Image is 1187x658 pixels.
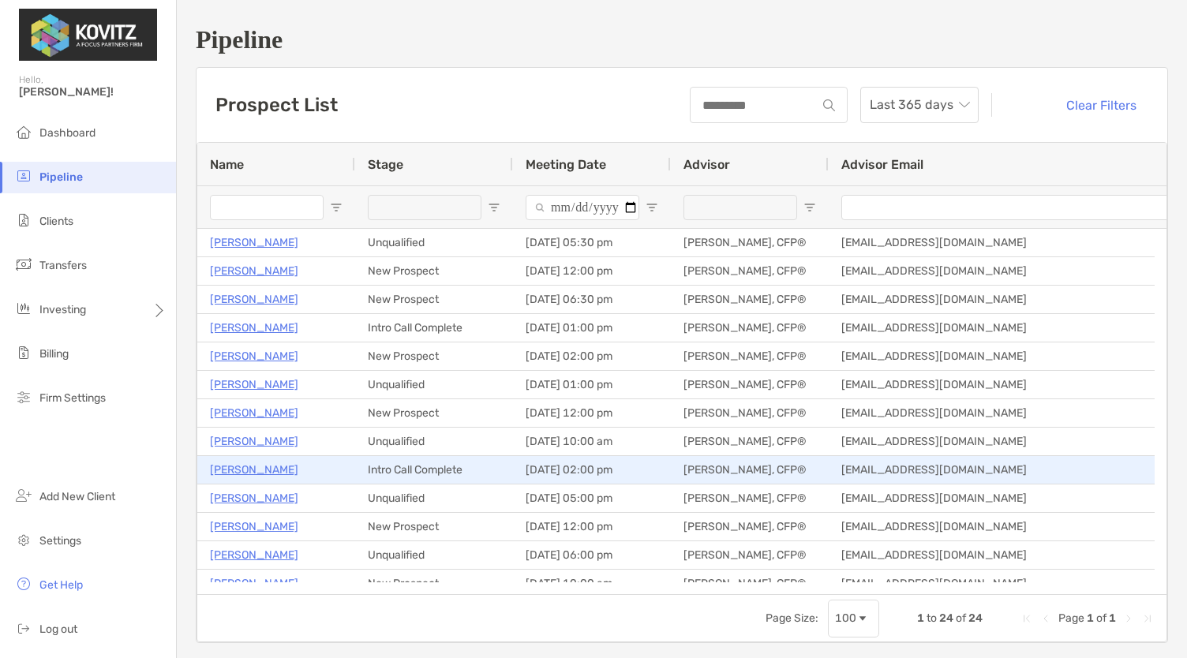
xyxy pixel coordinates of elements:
[14,387,33,406] img: firm-settings icon
[39,347,69,361] span: Billing
[870,88,969,122] span: Last 365 days
[513,257,671,285] div: [DATE] 12:00 pm
[39,391,106,405] span: Firm Settings
[513,541,671,569] div: [DATE] 06:00 pm
[14,530,33,549] img: settings icon
[927,611,937,625] span: to
[1039,612,1052,625] div: Previous Page
[196,25,1168,54] h1: Pipeline
[1042,88,1148,122] button: Clear Filters
[355,371,513,398] div: Unqualified
[210,488,298,508] a: [PERSON_NAME]
[803,201,816,214] button: Open Filter Menu
[19,6,157,63] img: Zoe Logo
[39,303,86,316] span: Investing
[355,399,513,427] div: New Prospect
[355,570,513,597] div: New Prospect
[513,456,671,484] div: [DATE] 02:00 pm
[1087,611,1094,625] span: 1
[513,229,671,256] div: [DATE] 05:30 pm
[526,157,606,172] span: Meeting Date
[956,611,966,625] span: of
[210,517,298,536] a: [PERSON_NAME]
[210,403,298,423] a: [PERSON_NAME]
[828,600,879,637] div: Page Size
[210,432,298,451] a: [PERSON_NAME]
[671,428,829,455] div: [PERSON_NAME], CFP®
[917,611,924,625] span: 1
[1141,612,1154,625] div: Last Page
[671,342,829,370] div: [PERSON_NAME], CFP®
[1122,612,1135,625] div: Next Page
[210,545,298,565] a: [PERSON_NAME]
[355,541,513,569] div: Unqualified
[835,611,856,625] div: 100
[19,85,167,99] span: [PERSON_NAME]!
[39,259,87,272] span: Transfers
[1058,611,1084,625] span: Page
[766,611,818,625] div: Page Size:
[355,229,513,256] div: Unqualified
[671,456,829,484] div: [PERSON_NAME], CFP®
[215,94,338,116] h3: Prospect List
[210,346,298,366] a: [PERSON_NAME]
[14,166,33,185] img: pipeline icon
[355,314,513,342] div: Intro Call Complete
[210,460,298,480] a: [PERSON_NAME]
[210,290,298,309] a: [PERSON_NAME]
[14,211,33,230] img: clients icon
[39,490,115,503] span: Add New Client
[671,484,829,512] div: [PERSON_NAME], CFP®
[683,157,730,172] span: Advisor
[14,299,33,318] img: investing icon
[368,157,403,172] span: Stage
[1109,611,1116,625] span: 1
[210,318,298,338] a: [PERSON_NAME]
[39,170,83,184] span: Pipeline
[39,215,73,228] span: Clients
[939,611,953,625] span: 24
[210,375,298,394] a: [PERSON_NAME]
[14,343,33,362] img: billing icon
[671,570,829,597] div: [PERSON_NAME], CFP®
[671,229,829,256] div: [PERSON_NAME], CFP®
[355,484,513,512] div: Unqualified
[823,99,835,111] img: input icon
[210,233,298,252] a: [PERSON_NAME]
[355,342,513,370] div: New Prospect
[39,534,81,548] span: Settings
[513,513,671,540] div: [DATE] 12:00 pm
[513,428,671,455] div: [DATE] 10:00 am
[355,456,513,484] div: Intro Call Complete
[210,574,298,593] p: [PERSON_NAME]
[513,484,671,512] div: [DATE] 05:00 pm
[671,541,829,569] div: [PERSON_NAME], CFP®
[526,195,639,220] input: Meeting Date Filter Input
[39,126,95,140] span: Dashboard
[968,611,983,625] span: 24
[513,399,671,427] div: [DATE] 12:00 pm
[39,578,83,592] span: Get Help
[14,619,33,637] img: logout icon
[355,513,513,540] div: New Prospect
[210,261,298,281] a: [PERSON_NAME]
[513,371,671,398] div: [DATE] 01:00 pm
[210,157,244,172] span: Name
[330,201,343,214] button: Open Filter Menu
[355,428,513,455] div: Unqualified
[646,201,658,214] button: Open Filter Menu
[671,257,829,285] div: [PERSON_NAME], CFP®
[671,399,829,427] div: [PERSON_NAME], CFP®
[210,195,324,220] input: Name Filter Input
[355,286,513,313] div: New Prospect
